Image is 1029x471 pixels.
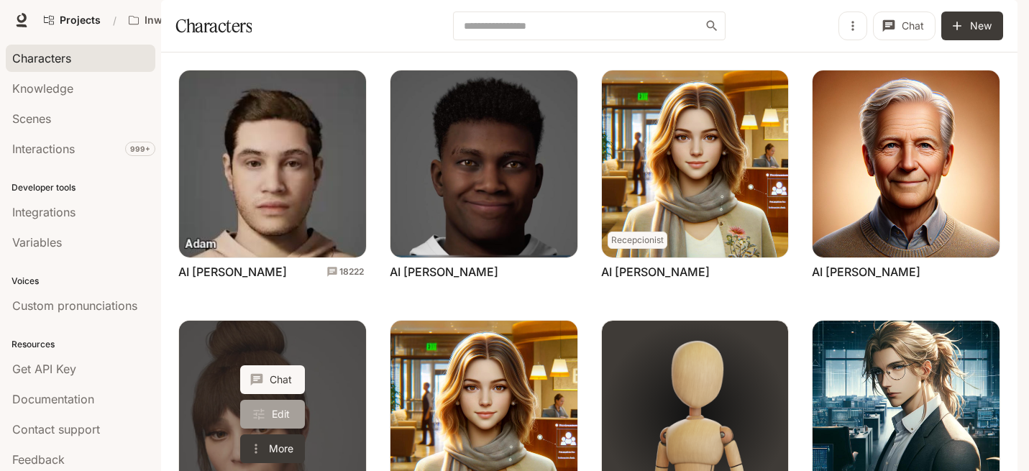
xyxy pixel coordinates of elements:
[178,264,287,280] a: AI [PERSON_NAME]
[60,14,101,27] span: Projects
[602,70,789,257] img: AI Aida Carewell
[240,365,305,394] button: Chat with AI Anna
[145,14,225,27] p: Inworld AI Demos kamil
[941,12,1003,40] button: New
[240,434,305,463] button: More actions
[240,400,305,429] a: Edit AI Anna
[122,6,247,35] button: Open workspace menu
[390,70,577,257] img: AI Adebayo Ogunlesi
[390,264,498,280] a: AI [PERSON_NAME]
[812,264,920,280] a: AI [PERSON_NAME]
[813,70,1000,257] img: AI Alfred von Cache
[339,265,364,278] p: 18222
[175,12,252,40] h1: Characters
[179,70,366,257] img: AI Adam
[601,264,710,280] a: AI [PERSON_NAME]
[37,6,107,35] a: Go to projects
[107,13,122,28] div: /
[326,265,364,278] a: Total conversations
[873,12,936,40] button: Chat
